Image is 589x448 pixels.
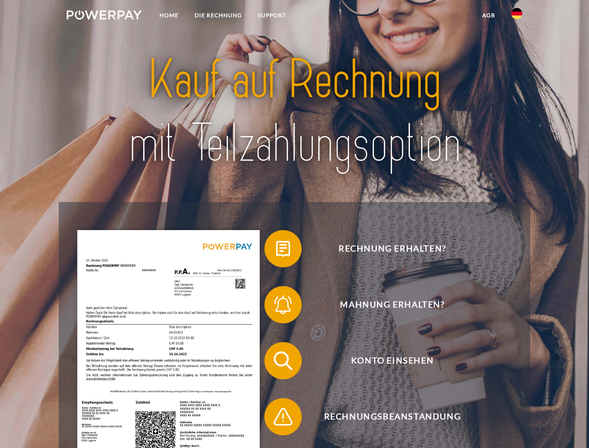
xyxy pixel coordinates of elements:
span: Konto einsehen [278,342,506,379]
a: agb [474,7,503,24]
a: DIE RECHNUNG [187,7,250,24]
img: qb_warning.svg [271,405,295,428]
button: Konto einsehen [264,342,507,379]
span: Rechnung erhalten? [278,230,506,267]
span: Mahnung erhalten? [278,286,506,323]
button: Rechnungsbeanstandung [264,398,507,435]
img: qb_bell.svg [271,293,295,316]
img: qb_bill.svg [271,237,295,260]
a: Home [152,7,187,24]
span: Rechnungsbeanstandung [278,398,506,435]
img: qb_search.svg [271,349,295,372]
button: Mahnung erhalten? [264,286,507,323]
img: de [511,8,522,19]
a: SUPPORT [250,7,294,24]
button: Rechnung erhalten? [264,230,507,267]
img: title-powerpay_de.svg [89,45,500,179]
img: logo-powerpay-white.svg [67,10,142,20]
